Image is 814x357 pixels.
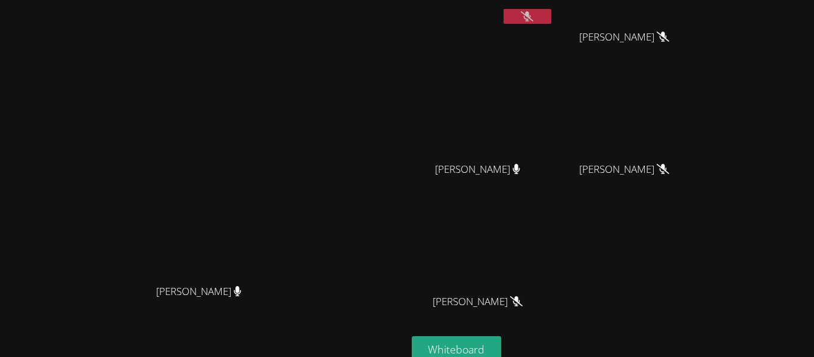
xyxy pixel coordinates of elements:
[435,161,520,178] span: [PERSON_NAME]
[579,161,669,178] span: [PERSON_NAME]
[579,29,669,46] span: [PERSON_NAME]
[156,283,241,300] span: [PERSON_NAME]
[433,293,523,311] span: [PERSON_NAME]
